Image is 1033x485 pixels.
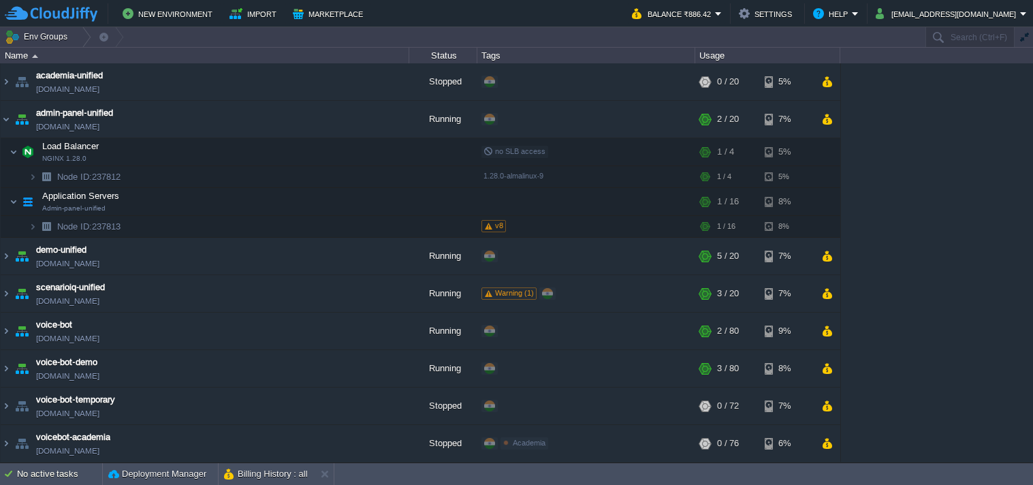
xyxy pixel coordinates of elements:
div: Running [409,238,477,275]
img: CloudJiffy [5,5,97,22]
div: 6% [765,425,809,462]
img: AMDAwAAAACH5BAEAAAAALAAAAAABAAEAAAICRAEAOw== [32,54,38,58]
a: voice-bot [36,318,72,332]
div: 7% [765,275,809,312]
div: Running [409,350,477,387]
div: 3 / 80 [717,350,739,387]
span: 237813 [56,221,123,232]
div: 9% [765,313,809,349]
iframe: chat widget [976,431,1019,471]
span: Node ID: [57,221,92,232]
button: Marketplace [293,5,367,22]
button: New Environment [123,5,217,22]
a: [DOMAIN_NAME] [36,407,99,420]
img: AMDAwAAAACH5BAEAAAAALAAAAAABAAEAAAICRAEAOw== [1,238,12,275]
div: 8% [765,216,809,237]
a: [DOMAIN_NAME] [36,294,99,308]
a: [DOMAIN_NAME] [36,332,99,345]
div: 3 / 20 [717,275,739,312]
a: [DOMAIN_NAME] [36,369,99,383]
a: [DOMAIN_NAME] [36,444,99,458]
img: AMDAwAAAACH5BAEAAAAALAAAAAABAAEAAAICRAEAOw== [12,313,31,349]
div: 0 / 20 [717,63,739,100]
div: 0 / 72 [717,388,739,424]
a: academia-unified [36,69,103,82]
div: 1 / 4 [717,166,731,187]
button: Help [813,5,852,22]
img: AMDAwAAAACH5BAEAAAAALAAAAAABAAEAAAICRAEAOw== [12,350,31,387]
div: Usage [696,48,840,63]
span: Warning (1) [495,289,534,297]
div: 1 / 4 [717,138,734,166]
img: AMDAwAAAACH5BAEAAAAALAAAAAABAAEAAAICRAEAOw== [12,63,31,100]
img: AMDAwAAAACH5BAEAAAAALAAAAAABAAEAAAICRAEAOw== [1,425,12,462]
div: 2 / 80 [717,313,739,349]
button: [EMAIL_ADDRESS][DOMAIN_NAME] [876,5,1020,22]
img: AMDAwAAAACH5BAEAAAAALAAAAAABAAEAAAICRAEAOw== [10,138,18,166]
a: Node ID:237813 [56,221,123,232]
div: 8% [765,188,809,215]
div: Stopped [409,63,477,100]
button: Deployment Manager [108,467,206,481]
img: AMDAwAAAACH5BAEAAAAALAAAAAABAAEAAAICRAEAOw== [10,188,18,215]
div: Status [410,48,477,63]
img: AMDAwAAAACH5BAEAAAAALAAAAAABAAEAAAICRAEAOw== [1,388,12,424]
a: demo-unified [36,243,86,257]
img: AMDAwAAAACH5BAEAAAAALAAAAAABAAEAAAICRAEAOw== [1,63,12,100]
span: NGINX 1.28.0 [42,155,86,163]
img: AMDAwAAAACH5BAEAAAAALAAAAAABAAEAAAICRAEAOw== [18,188,37,215]
a: voice-bot-temporary [36,393,115,407]
button: Billing History : all [224,467,308,481]
div: 1 / 16 [717,216,735,237]
div: Running [409,275,477,312]
button: Env Groups [5,27,72,46]
a: Load BalancerNGINX 1.28.0 [41,141,101,151]
div: 8% [765,350,809,387]
img: AMDAwAAAACH5BAEAAAAALAAAAAABAAEAAAICRAEAOw== [1,101,12,138]
span: 237812 [56,171,123,183]
img: AMDAwAAAACH5BAEAAAAALAAAAAABAAEAAAICRAEAOw== [37,166,56,187]
img: AMDAwAAAACH5BAEAAAAALAAAAAABAAEAAAICRAEAOw== [12,101,31,138]
a: Node ID:237812 [56,171,123,183]
button: Balance ₹886.42 [632,5,715,22]
div: 5% [765,166,809,187]
img: AMDAwAAAACH5BAEAAAAALAAAAAABAAEAAAICRAEAOw== [1,350,12,387]
span: Application Servers [41,190,121,202]
a: voicebot-academia [36,431,110,444]
span: v8 [495,221,503,230]
img: AMDAwAAAACH5BAEAAAAALAAAAAABAAEAAAICRAEAOw== [1,275,12,312]
span: 1.28.0-almalinux-9 [483,172,543,180]
img: AMDAwAAAACH5BAEAAAAALAAAAAABAAEAAAICRAEAOw== [29,216,37,237]
div: 0 / 76 [717,425,739,462]
span: Node ID: [57,172,92,182]
div: 5% [765,63,809,100]
span: Admin-panel-unified [42,204,106,213]
div: 1 / 16 [717,188,739,215]
a: scenarioiq-unified [36,281,105,294]
a: admin-panel-unified [36,106,113,120]
button: Import [229,5,281,22]
button: Settings [739,5,796,22]
div: 7% [765,388,809,424]
span: Academia [513,439,545,447]
div: Running [409,101,477,138]
span: Load Balancer [41,140,101,152]
div: 5% [765,138,809,166]
span: no SLB access [483,147,545,155]
img: AMDAwAAAACH5BAEAAAAALAAAAAABAAEAAAICRAEAOw== [12,388,31,424]
a: voice-bot-demo [36,356,97,369]
div: 2 / 20 [717,101,739,138]
div: Tags [478,48,695,63]
div: 7% [765,238,809,275]
div: 7% [765,101,809,138]
img: AMDAwAAAACH5BAEAAAAALAAAAAABAAEAAAICRAEAOw== [29,166,37,187]
img: AMDAwAAAACH5BAEAAAAALAAAAAABAAEAAAICRAEAOw== [12,425,31,462]
a: [DOMAIN_NAME] [36,120,99,134]
img: AMDAwAAAACH5BAEAAAAALAAAAAABAAEAAAICRAEAOw== [18,138,37,166]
